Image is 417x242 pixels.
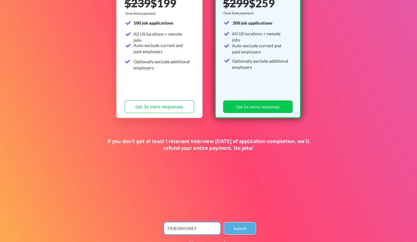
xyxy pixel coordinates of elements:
[134,42,190,54] div: Auto-exclude current and past employers
[232,31,289,43] div: All US locations + remote jobs
[134,20,173,25] strong: 100 job applications
[164,222,221,235] input: Enter your code
[224,222,256,235] button: Submit
[232,58,289,70] div: Optionally exclude additional employers
[125,100,194,113] button: Get 3x more responses
[223,100,293,113] button: Get 5x more responses
[134,59,190,71] div: Optionally exclude additional employers
[134,31,190,43] div: All US locations + remote jobs
[125,11,157,16] div: One-time payment
[107,138,310,151] div: If you don't get at least 1 relevant interview [DATE] of application completion, we'll refund you...
[233,20,272,25] strong: 200 job applications
[232,43,289,55] div: Auto-exclude current and past employers
[223,11,255,16] div: One-time payment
